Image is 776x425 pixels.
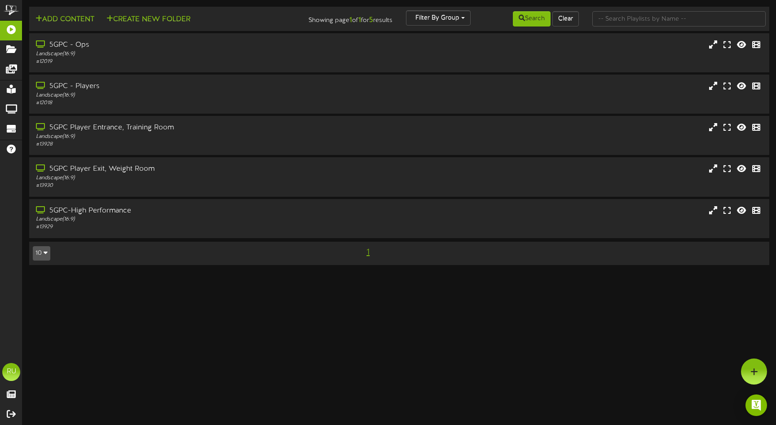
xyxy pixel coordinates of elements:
[275,10,399,26] div: Showing page of for results
[36,123,331,133] div: 5GPC Player Entrance, Training Room
[36,92,331,99] div: Landscape ( 16:9 )
[36,164,331,174] div: 5GPC Player Exit, Weight Room
[36,58,331,66] div: # 12019
[513,11,551,27] button: Search
[358,16,361,24] strong: 1
[36,99,331,107] div: # 12018
[104,14,193,25] button: Create New Folder
[36,50,331,58] div: Landscape ( 16:9 )
[592,11,766,27] input: -- Search Playlists by Name --
[369,16,373,24] strong: 5
[33,246,50,261] button: 10
[36,182,331,190] div: # 13930
[745,394,767,416] div: Open Intercom Messenger
[36,133,331,141] div: Landscape ( 16:9 )
[36,141,331,148] div: # 13928
[36,216,331,223] div: Landscape ( 16:9 )
[406,10,471,26] button: Filter By Group
[36,174,331,182] div: Landscape ( 16:9 )
[2,363,20,381] div: RU
[36,81,331,92] div: 5GPC - Players
[552,11,579,27] button: Clear
[33,14,97,25] button: Add Content
[349,16,352,24] strong: 1
[36,223,331,231] div: # 13929
[364,248,372,257] span: 1
[36,40,331,50] div: 5GPC - Ops
[36,206,331,216] div: 5GPC-High Performance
